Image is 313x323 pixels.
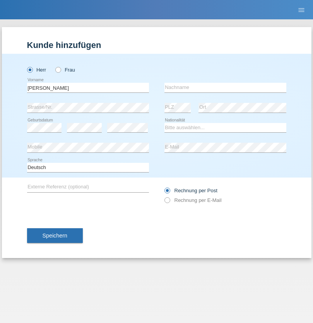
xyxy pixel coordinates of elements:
[164,188,217,193] label: Rechnung per Post
[27,40,286,50] h1: Kunde hinzufügen
[55,67,75,73] label: Frau
[298,6,305,14] i: menu
[27,67,32,72] input: Herr
[294,7,309,12] a: menu
[43,232,67,239] span: Speichern
[164,197,169,207] input: Rechnung per E-Mail
[27,67,46,73] label: Herr
[164,188,169,197] input: Rechnung per Post
[164,197,222,203] label: Rechnung per E-Mail
[27,228,83,243] button: Speichern
[55,67,60,72] input: Frau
